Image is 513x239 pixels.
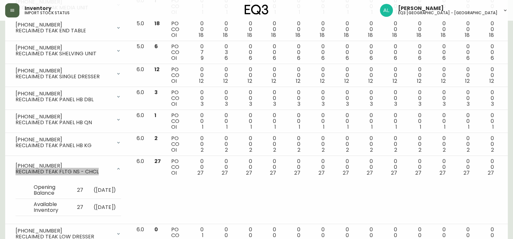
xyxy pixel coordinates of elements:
span: 27 [391,169,397,177]
div: 0 0 [238,136,252,153]
span: 18 [320,31,325,39]
div: 0 0 [262,90,276,107]
div: PO CO [171,158,179,176]
span: 12 [199,77,204,85]
span: 18 [368,31,373,39]
span: 18 [247,31,252,39]
div: RECLAIMED TEAK FLTG NS - CHCL [16,169,112,175]
div: [PHONE_NUMBER] [16,22,112,28]
div: 0 0 [432,44,446,61]
img: 1c2a8670a0b342a1deb410e06288c649 [380,4,393,17]
span: 3 [491,100,494,108]
div: 0 0 [238,21,252,38]
div: PO CO [171,113,179,130]
div: 0 0 [407,113,421,130]
div: 0 0 [456,90,470,107]
div: 0 0 [407,90,421,107]
span: 12 [154,66,160,73]
span: 27 [440,169,446,177]
div: 0 0 [335,136,349,153]
span: 9 [201,54,204,62]
span: 1 [274,123,276,131]
span: 2 [249,146,252,154]
div: 0 0 [383,136,397,153]
span: 27 [222,169,228,177]
div: 0 0 [359,90,373,107]
span: 3 [443,100,446,108]
span: 12 [393,77,397,85]
div: 0 0 [190,158,204,176]
div: 0 0 [335,158,349,176]
div: 0 0 [407,158,421,176]
h5: import stock status [25,11,70,15]
div: 0 0 [311,158,325,176]
h5: eq3 [GEOGRAPHIC_DATA] - [GEOGRAPHIC_DATA] [398,11,497,15]
span: 2 [370,146,373,154]
span: 27 [415,169,421,177]
span: 3 [394,100,397,108]
span: 3 [225,100,228,108]
div: 0 7 [190,44,204,61]
div: 0 0 [214,158,228,176]
div: 0 0 [335,44,349,61]
div: 0 0 [238,67,252,84]
span: 6 [249,54,252,62]
td: 27 [72,199,88,216]
div: 0 0 [432,90,446,107]
div: 0 0 [214,136,228,153]
div: 0 0 [480,136,494,153]
div: 0 0 [262,136,276,153]
div: 0 0 [190,136,204,153]
span: OI [171,169,177,177]
span: 6 [370,54,373,62]
div: PO CO [171,90,179,107]
div: 0 0 [335,21,349,38]
span: 12 [368,77,373,85]
div: RECLAIMED TEAK SHELVING UNIT [16,51,112,57]
span: 2 [225,146,228,154]
div: 0 0 [238,90,252,107]
div: 0 0 [311,113,325,130]
span: 1 [492,123,494,131]
div: 0 0 [383,21,397,38]
span: 12 [441,77,446,85]
span: 18 [392,31,397,39]
td: 5.0 [131,41,149,64]
div: [PHONE_NUMBER] [16,45,112,51]
span: 1 [371,123,373,131]
span: 2 [322,146,325,154]
div: 0 0 [335,67,349,84]
div: 0 0 [214,90,228,107]
div: 0 0 [456,158,470,176]
span: 2 [394,146,397,154]
span: 6 [154,43,158,50]
span: 18 [417,31,421,39]
div: 0 0 [311,67,325,84]
span: 12 [465,77,470,85]
div: 0 0 [407,136,421,153]
span: 18 [344,31,349,39]
div: [PHONE_NUMBER]RECLAIMED TEAK PANEL HB QN [10,113,126,127]
span: 6 [491,54,494,62]
div: 0 0 [238,113,252,130]
div: 0 0 [238,44,252,61]
span: 12 [296,77,300,85]
span: 1 [347,123,349,131]
div: [PHONE_NUMBER]RECLAIMED TEAK PANEL HB KG [10,136,126,150]
span: 6 [346,54,349,62]
span: 27 [197,169,204,177]
span: 3 [346,100,349,108]
div: 0 0 [432,113,446,130]
span: 0 [154,226,158,233]
span: 3 [201,100,204,108]
div: 0 0 [335,90,349,107]
span: 27 [463,169,470,177]
div: 0 0 [456,136,470,153]
td: 5.0 [131,18,149,41]
div: [PHONE_NUMBER]RECLAIMED TEAK FLTG NS - CHCL [10,158,126,179]
span: 6 [418,54,421,62]
div: PO CO [171,21,179,38]
span: 27 [270,169,276,177]
div: [PHONE_NUMBER] [16,91,112,97]
span: 2 [154,135,158,142]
